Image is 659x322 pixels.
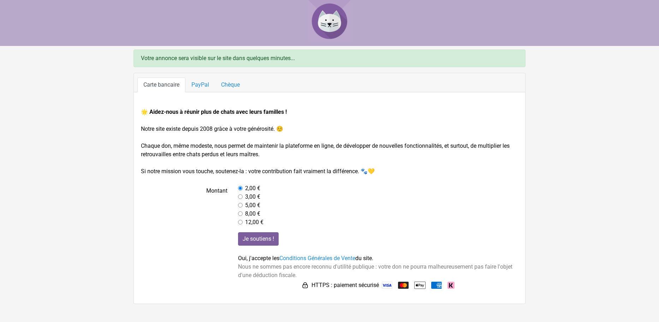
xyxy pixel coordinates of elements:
[311,281,379,289] span: HTTPS : paiement sécurisé
[238,263,512,279] span: Nous ne sommes pas encore reconnu d'utilité publique : votre don ne pourra malheureusement pas fa...
[136,184,233,227] label: Montant
[245,210,260,218] label: 8,00 €
[245,184,260,193] label: 2,00 €
[185,77,215,92] a: PayPal
[447,282,455,289] img: Klarna
[137,77,185,92] a: Carte bancaire
[141,108,518,291] form: Notre site existe depuis 2008 grâce à votre générosité. ☺️ Chaque don, même modeste, nous permet ...
[398,282,409,289] img: Mastercard
[141,109,287,115] strong: 🌟 Aidez-nous à réunir plus de chats avec leurs familles !
[302,282,309,289] img: HTTPS : paiement sécurisé
[215,77,246,92] a: Chèque
[133,49,526,67] div: Votre annonce sera visible sur le site dans quelques minutes...
[238,255,373,262] span: Oui, j'accepte les du site.
[238,232,279,246] input: Je soutiens !
[382,282,392,289] img: Visa
[279,255,355,262] a: Conditions Générales de Vente
[245,193,260,201] label: 3,00 €
[245,218,263,227] label: 12,00 €
[414,280,426,291] img: Apple Pay
[431,282,442,289] img: American Express
[245,201,260,210] label: 5,00 €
